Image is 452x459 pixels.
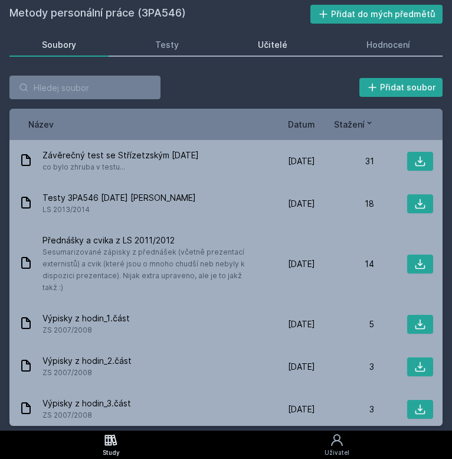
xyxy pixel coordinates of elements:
div: Soubory [42,39,76,51]
button: Stažení [334,118,374,131]
div: 18 [315,198,374,210]
a: Učitelé [225,33,320,57]
span: ZS 2007/2008 [42,367,132,379]
div: Hodnocení [366,39,410,51]
span: Stažení [334,118,365,131]
span: [DATE] [288,318,315,330]
span: Výpisky z hodin_3.část [42,398,131,409]
span: [DATE] [288,155,315,167]
span: ZS 2007/2008 [42,409,131,421]
div: Testy [155,39,179,51]
button: Přidat do mých předmětů [310,5,443,24]
button: Přidat soubor [359,78,443,97]
span: ZS 2007/2008 [42,324,130,336]
span: Výpisky z hodin_1.část [42,312,130,324]
span: Výpisky z hodin_2.část [42,355,132,367]
span: [DATE] [288,403,315,415]
div: 14 [315,258,374,270]
button: Název [28,118,54,131]
span: Testy 3PA546 [DATE] [PERSON_NAME] [42,192,196,204]
h2: Metody personální práce (3PA546) [9,5,310,24]
div: 3 [315,361,374,373]
div: 5 [315,318,374,330]
a: Testy [123,33,211,57]
span: [DATE] [288,198,315,210]
button: Datum [288,118,315,131]
div: 31 [315,155,374,167]
span: Závěrečný test se Střízetzským [DATE] [42,149,199,161]
div: 3 [315,403,374,415]
span: [DATE] [288,361,315,373]
input: Hledej soubor [9,76,161,99]
a: Soubory [9,33,109,57]
span: Přednášky a cvika z LS 2011/2012 [42,235,251,246]
span: LS 2013/2014 [42,204,196,216]
div: Učitelé [258,39,287,51]
a: Hodnocení [334,33,443,57]
span: [DATE] [288,258,315,270]
div: Uživatel [325,448,349,457]
span: co bylo zhruba v testu... [42,161,199,173]
span: Sesumarizované zápisky z přednášek (včetně prezentací externistů) a cvik (které jsou o mnoho chud... [42,246,251,294]
div: Study [103,448,120,457]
